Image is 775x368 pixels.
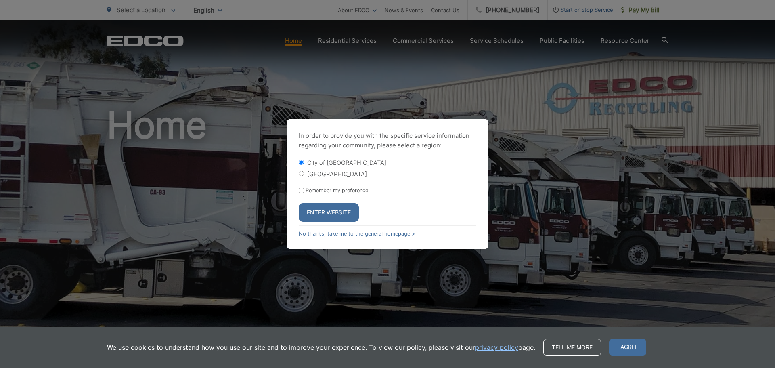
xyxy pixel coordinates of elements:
button: Enter Website [299,203,359,222]
span: I agree [609,339,646,356]
a: Tell me more [543,339,601,356]
label: [GEOGRAPHIC_DATA] [307,170,367,177]
label: City of [GEOGRAPHIC_DATA] [307,159,386,166]
p: In order to provide you with the specific service information regarding your community, please se... [299,131,476,150]
p: We use cookies to understand how you use our site and to improve your experience. To view our pol... [107,343,535,352]
label: Remember my preference [306,187,368,193]
a: privacy policy [475,343,518,352]
a: No thanks, take me to the general homepage > [299,231,415,237]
